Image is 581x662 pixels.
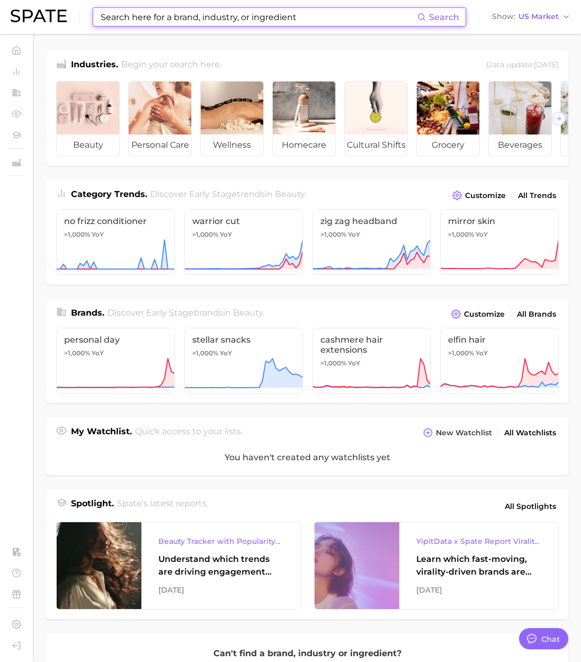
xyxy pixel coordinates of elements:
a: cultural shifts [344,81,408,156]
a: All Brands [514,307,559,321]
span: >1,000% [448,230,474,238]
button: Scroll Right [552,112,566,126]
a: beauty [56,81,120,156]
span: wellness [201,135,263,156]
span: no frizz conditioner [64,216,167,226]
span: All Spotlights [505,500,556,513]
span: >1,000% [448,349,474,357]
div: Beauty Tracker with Popularity Index [158,535,284,548]
span: elfin hair [448,335,551,345]
a: Log out. Currently logged in with e-mail yumi.toki@spate.nyc. [8,638,24,654]
span: Customize [464,310,505,319]
a: All Spotlights [502,497,559,515]
span: Customize [465,191,506,200]
a: no frizz conditioner>1,000% YoY [56,209,175,275]
h2: Begin your search here. [121,58,221,73]
span: Brands . [71,308,104,318]
span: Search [429,12,459,22]
div: YipitData x Spate Report Virality-Driven Brands Are Taking a Slice of the Beauty Pie [416,535,542,548]
span: stellar snacks [192,335,295,345]
span: cultural shifts [345,135,407,156]
span: US Market [519,14,559,20]
a: personal care [128,81,192,156]
a: personal day>1,000% YoY [56,328,175,393]
a: homecare [272,81,336,156]
span: cashmere hair extensions [320,335,423,355]
span: YoY [92,230,104,239]
h1: My Watchlist. [71,425,132,440]
span: YoY [220,349,232,357]
span: YoY [348,359,360,368]
button: Customize [449,307,507,321]
span: >1,000% [320,230,346,238]
button: New Watchlist [421,425,495,440]
span: beauty [275,189,305,199]
span: All Watchlists [504,428,556,437]
a: zig zag headband>1,000% YoY [312,209,431,275]
span: All Brands [517,310,556,319]
span: Category Trends . [71,189,147,199]
input: Search here for a brand, industry, or ingredient [100,8,417,26]
h1: Industries. [71,58,118,73]
span: >1,000% [192,230,218,238]
span: YoY [348,230,360,239]
span: YoY [476,349,488,357]
span: mirror skin [448,216,551,226]
a: stellar snacks>1,000% YoY [184,328,303,393]
a: wellness [200,81,264,156]
span: personal day [64,335,167,345]
span: >1,000% [64,230,90,238]
a: Beauty Tracker with Popularity IndexUnderstand which trends are driving engagement across platfor... [56,522,301,610]
span: beauty [233,308,263,318]
a: YipitData x Spate Report Virality-Driven Brands Are Taking a Slice of the Beauty PieLearn which f... [314,522,559,610]
span: >1,000% [64,349,90,357]
div: Data update: [DATE] [486,58,559,73]
span: YoY [92,349,104,357]
h2: Quick access to your lists. [135,425,243,440]
a: beverages [488,81,552,156]
span: warrior cut [192,216,295,226]
span: beauty [57,135,119,156]
span: zig zag headband [320,216,423,226]
button: ShowUS Market [489,10,573,24]
span: >1,000% [192,349,218,357]
div: You haven't created any watchlists yet [47,440,568,475]
a: cashmere hair extensions>1,000% YoY [312,328,431,393]
a: All Watchlists [502,426,559,440]
span: beverages [489,135,551,156]
h2: Spate's latest reports. [117,497,208,515]
span: grocery [417,135,479,156]
span: All Trends [518,191,556,200]
button: Customize [450,188,508,203]
div: Learn which fast-moving, virality-driven brands are leading the pack, the risks of viral growth, ... [416,553,542,578]
h1: Spotlight. [71,497,114,515]
span: New Watchlist [436,428,492,437]
a: elfin hair>1,000% YoY [440,328,559,393]
div: [DATE] [416,584,542,596]
a: warrior cut>1,000% YoY [184,209,303,275]
span: YoY [220,230,232,239]
div: Understand which trends are driving engagement across platforms in the skin, hair, makeup, and fr... [158,553,284,578]
a: grocery [416,81,480,156]
span: Discover Early Stage trends in . [150,189,306,199]
span: homecare [273,135,335,156]
p: Can't find a brand, industry or ingredient? [186,647,430,660]
span: personal care [129,135,191,156]
span: YoY [476,230,488,239]
a: mirror skin>1,000% YoY [440,209,559,275]
span: >1,000% [320,359,346,367]
span: Discover Early Stage brands in . [108,308,264,318]
span: Show [492,14,515,20]
img: SPATE [11,10,67,22]
a: All Trends [515,189,559,203]
div: [DATE] [158,584,284,596]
